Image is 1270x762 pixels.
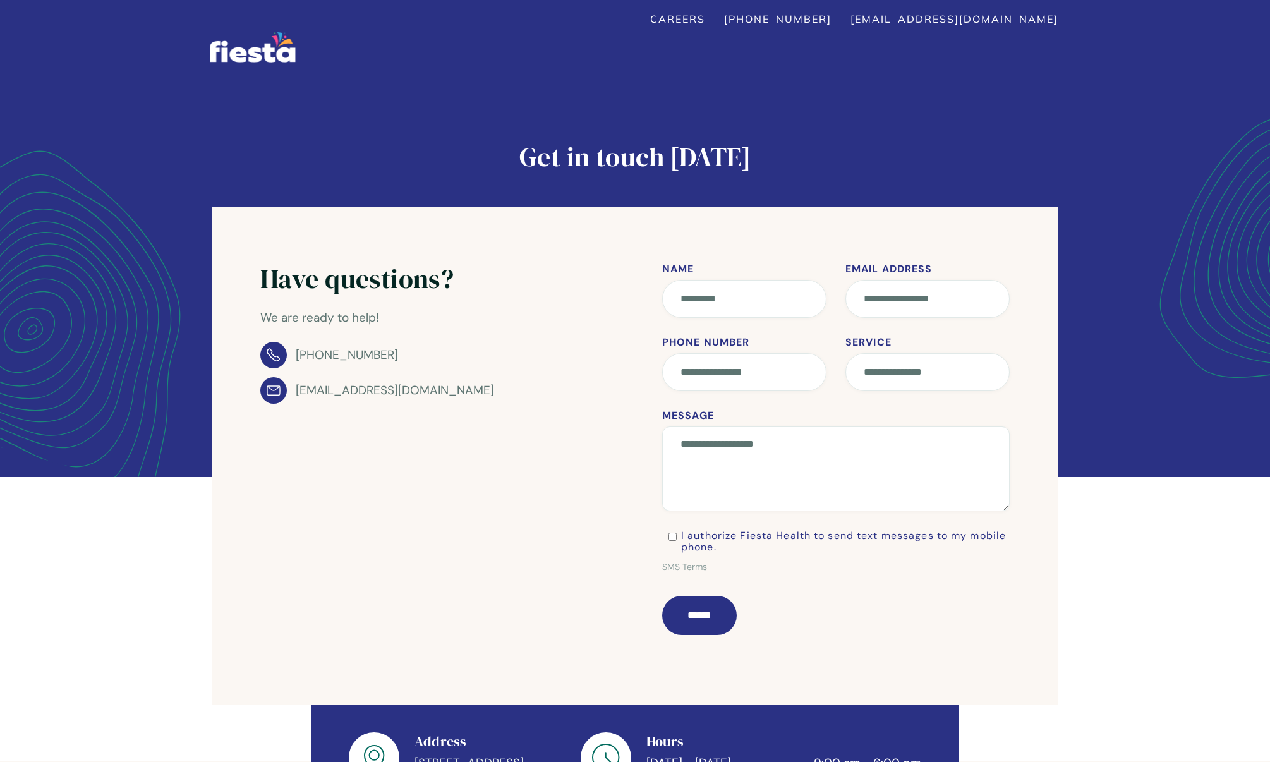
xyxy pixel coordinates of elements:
[668,533,677,541] input: I authorize Fiesta Health to send text messages to my mobile phone.
[296,345,398,365] div: [PHONE_NUMBER]
[260,342,398,368] a: [PHONE_NUMBER]
[260,308,494,328] p: We are ready to help!
[662,263,826,275] label: Name
[260,342,287,368] img: Phone Icon - Doctor Webflow Template
[681,530,1010,553] span: I authorize Fiesta Health to send text messages to my mobile phone.
[210,37,295,63] a: home
[414,732,535,750] h2: Address
[845,263,1010,275] label: Email Address
[260,263,494,294] h2: Have questions?
[212,143,1058,171] h1: Get in touch [DATE]
[850,13,1058,25] a: [EMAIL_ADDRESS][DOMAIN_NAME]
[662,263,1010,636] form: Contact Form
[662,410,1010,421] label: Message
[646,732,921,750] h2: Hours
[845,337,1010,348] label: Service
[662,557,707,578] a: SMS Terms
[724,13,832,25] a: [PHONE_NUMBER]
[260,377,287,404] img: Email Icon - Doctor Webflow Template
[296,380,494,401] div: [EMAIL_ADDRESS][DOMAIN_NAME]
[260,377,494,404] a: [EMAIL_ADDRESS][DOMAIN_NAME]
[650,13,705,25] a: Careers
[662,337,826,348] label: Phone Number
